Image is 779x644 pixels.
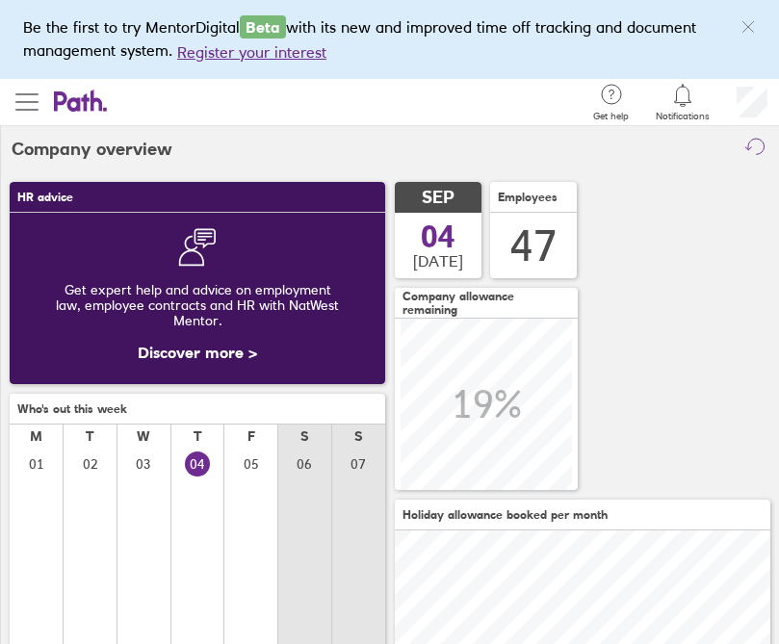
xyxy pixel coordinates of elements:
[17,191,73,204] span: HR advice
[23,15,756,64] div: Be the first to try MentorDigital with its new and improved time off tracking and document manage...
[421,221,455,252] span: 04
[354,428,363,444] div: S
[17,402,127,416] span: Who's out this week
[402,508,608,522] span: Holiday allowance booked per month
[402,290,570,317] span: Company allowance remaining
[86,428,93,444] div: T
[498,191,558,204] span: Employees
[656,82,710,122] a: Notifications
[593,111,629,122] span: Get help
[247,428,255,444] div: F
[30,428,42,444] div: M
[240,15,286,39] span: Beta
[12,126,172,172] h2: Company overview
[300,428,309,444] div: S
[422,188,454,208] span: SEP
[510,221,557,270] div: 47
[413,252,463,270] span: [DATE]
[177,40,326,64] button: Register your interest
[656,111,710,122] span: Notifications
[138,343,257,362] a: Discover more >
[137,428,150,444] div: W
[194,428,201,444] div: T
[25,267,370,344] div: Get expert help and advice on employment law, employee contracts and HR with NatWest Mentor.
